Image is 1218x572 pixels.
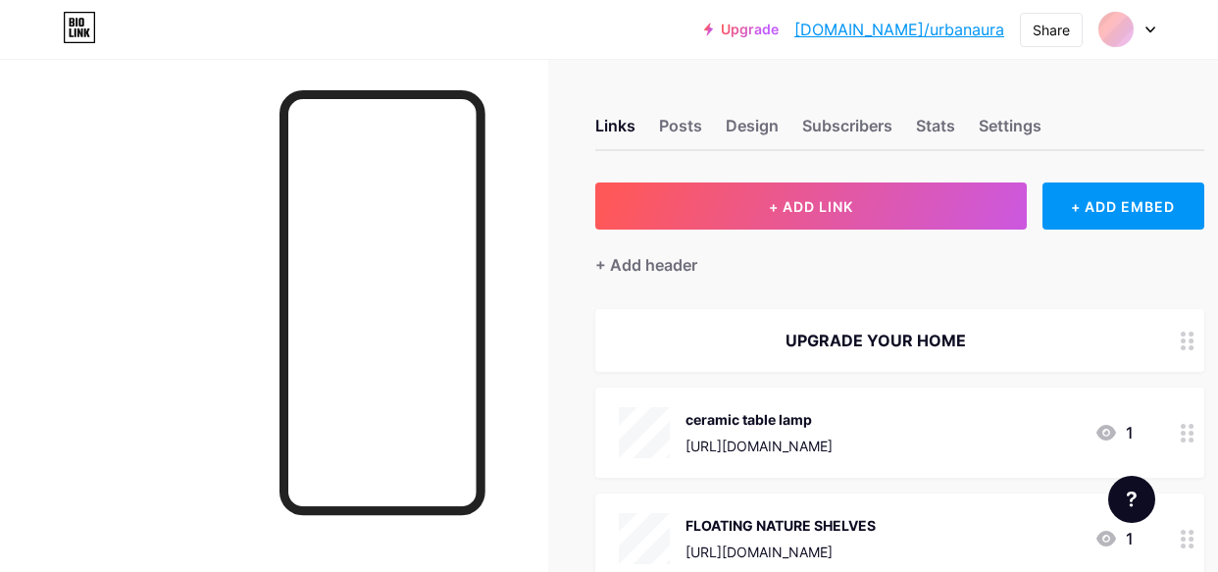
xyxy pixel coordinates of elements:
[802,114,892,149] div: Subscribers
[794,18,1004,41] a: [DOMAIN_NAME]/urbanaura
[769,198,853,215] span: + ADD LINK
[726,114,779,149] div: Design
[595,253,697,277] div: + Add header
[1094,421,1134,444] div: 1
[685,542,876,562] div: [URL][DOMAIN_NAME]
[685,515,876,536] div: FLOATING NATURE SHELVES
[659,114,702,149] div: Posts
[595,114,635,149] div: Links
[685,409,833,430] div: ceramic table lamp
[595,182,1027,230] button: + ADD LINK
[916,114,955,149] div: Stats
[1042,182,1204,230] div: + ADD EMBED
[1094,527,1134,550] div: 1
[704,22,779,37] a: Upgrade
[685,436,833,456] div: [URL][DOMAIN_NAME]
[1033,20,1070,40] div: Share
[619,329,1134,352] div: UPGRADE YOUR HOME
[979,114,1041,149] div: Settings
